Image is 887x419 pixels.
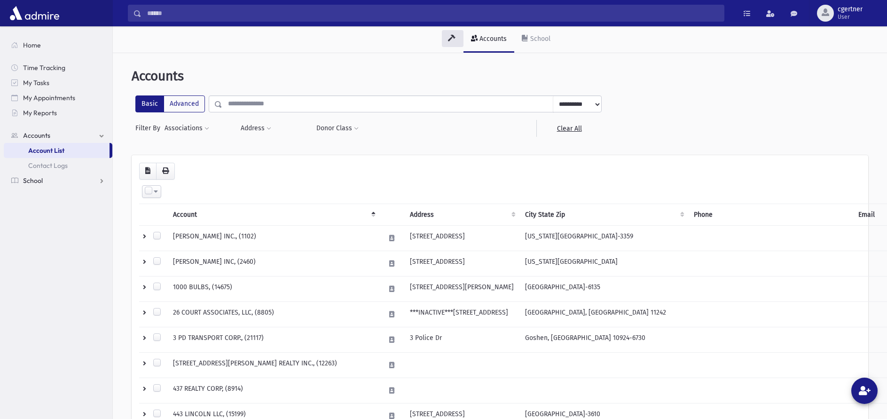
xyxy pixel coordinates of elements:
[23,79,49,87] span: My Tasks
[167,225,379,251] td: [PERSON_NAME] INC., (1102)
[4,60,112,75] a: Time Tracking
[514,26,558,53] a: School
[135,95,205,112] div: FilterModes
[132,68,184,84] span: Accounts
[23,176,43,185] span: School
[135,123,164,133] span: Filter By
[528,35,550,43] div: School
[135,95,164,112] label: Basic
[23,131,50,140] span: Accounts
[28,146,64,155] span: Account List
[167,204,379,225] th: Account: activate to sort column descending
[4,105,112,120] a: My Reports
[404,276,519,301] td: [STREET_ADDRESS][PERSON_NAME]
[519,276,688,301] td: [GEOGRAPHIC_DATA]-6135
[4,38,112,53] a: Home
[404,251,519,276] td: [STREET_ADDRESS]
[167,276,379,301] td: 1000 BULBS, (14675)
[838,13,863,21] span: User
[164,95,205,112] label: Advanced
[23,63,65,72] span: Time Tracking
[519,327,688,352] td: Goshen, [GEOGRAPHIC_DATA] 10924-6730
[838,6,863,13] span: cgertner
[478,35,507,43] div: Accounts
[519,301,688,327] td: [GEOGRAPHIC_DATA], [GEOGRAPHIC_DATA] 11242
[156,163,175,180] button: Print
[404,301,519,327] td: ***INACTIVE***[STREET_ADDRESS]
[23,109,57,117] span: My Reports
[519,251,688,276] td: [US_STATE][GEOGRAPHIC_DATA]
[519,204,688,225] th: City State Zip : activate to sort column ascending
[404,327,519,352] td: 3 Police Dr
[404,225,519,251] td: [STREET_ADDRESS]
[167,327,379,352] td: 3 PD TRANSPORT CORP., (21117)
[240,120,272,137] button: Address
[141,5,724,22] input: Search
[4,90,112,105] a: My Appointments
[316,120,359,137] button: Donor Class
[139,163,157,180] button: CSV
[463,26,514,53] a: Accounts
[23,41,41,49] span: Home
[4,143,110,158] a: Account List
[28,161,68,170] span: Contact Logs
[4,158,112,173] a: Contact Logs
[164,120,210,137] button: Associations
[4,173,112,188] a: School
[167,301,379,327] td: 26 COURT ASSOCIATES, LLC, (8805)
[8,4,62,23] img: AdmirePro
[4,128,112,143] a: Accounts
[23,94,75,102] span: My Appointments
[519,225,688,251] td: [US_STATE][GEOGRAPHIC_DATA]-3359
[167,251,379,276] td: [PERSON_NAME] INC, (2460)
[167,378,379,403] td: 437 REALTY CORP, (8914)
[4,75,112,90] a: My Tasks
[688,204,853,225] th: Phone
[167,352,379,378] td: [STREET_ADDRESS][PERSON_NAME] REALTY INC., (12263)
[536,120,602,137] a: Clear All
[404,204,519,225] th: Address : activate to sort column ascending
